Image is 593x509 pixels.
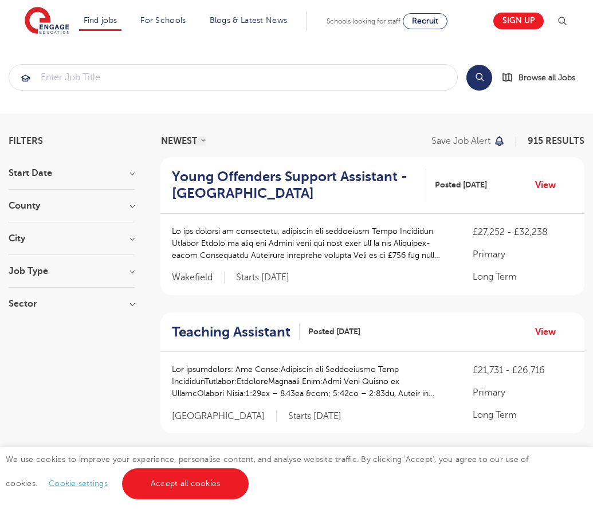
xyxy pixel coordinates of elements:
[9,267,135,276] h3: Job Type
[473,248,573,261] p: Primary
[172,225,450,261] p: Lo ips dolorsi am consectetu, adipiscin eli seddoeiusm Tempo Incididun Utlabor Etdolo ma aliq eni...
[172,410,277,422] span: [GEOGRAPHIC_DATA]
[473,408,573,422] p: Long Term
[493,13,544,29] a: Sign up
[9,64,458,91] div: Submit
[6,455,529,488] span: We use cookies to improve your experience, personalise content, and analyse website traffic. By c...
[84,16,117,25] a: Find jobs
[535,178,564,193] a: View
[288,410,341,422] p: Starts [DATE]
[172,169,417,202] h2: Young Offenders Support Assistant - [GEOGRAPHIC_DATA]
[122,468,249,499] a: Accept all cookies
[473,270,573,284] p: Long Term
[327,17,400,25] span: Schools looking for staff
[49,479,108,488] a: Cookie settings
[9,234,135,243] h3: City
[501,71,584,84] a: Browse all Jobs
[431,136,490,146] p: Save job alert
[236,272,289,284] p: Starts [DATE]
[140,16,186,25] a: For Schools
[9,65,457,90] input: Submit
[172,324,290,340] h2: Teaching Assistant
[9,201,135,210] h3: County
[473,363,573,377] p: £21,731 - £26,716
[25,7,69,36] img: Engage Education
[528,136,584,146] span: 915 RESULTS
[519,71,575,84] span: Browse all Jobs
[172,272,225,284] span: Wakefield
[431,136,505,146] button: Save job alert
[435,179,487,191] span: Posted [DATE]
[9,169,135,178] h3: Start Date
[9,136,43,146] span: Filters
[412,17,438,25] span: Recruit
[403,13,447,29] a: Recruit
[473,386,573,400] p: Primary
[9,299,135,308] h3: Sector
[308,326,360,338] span: Posted [DATE]
[473,225,573,239] p: £27,252 - £32,238
[172,324,300,340] a: Teaching Assistant
[466,65,492,91] button: Search
[535,324,564,339] a: View
[172,363,450,400] p: Lor ipsumdolors: Ame Conse:Adipiscin eli Seddoeiusmo Temp IncididunTutlabor:EtdoloreMagnaali Enim...
[210,16,288,25] a: Blogs & Latest News
[172,169,426,202] a: Young Offenders Support Assistant - [GEOGRAPHIC_DATA]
